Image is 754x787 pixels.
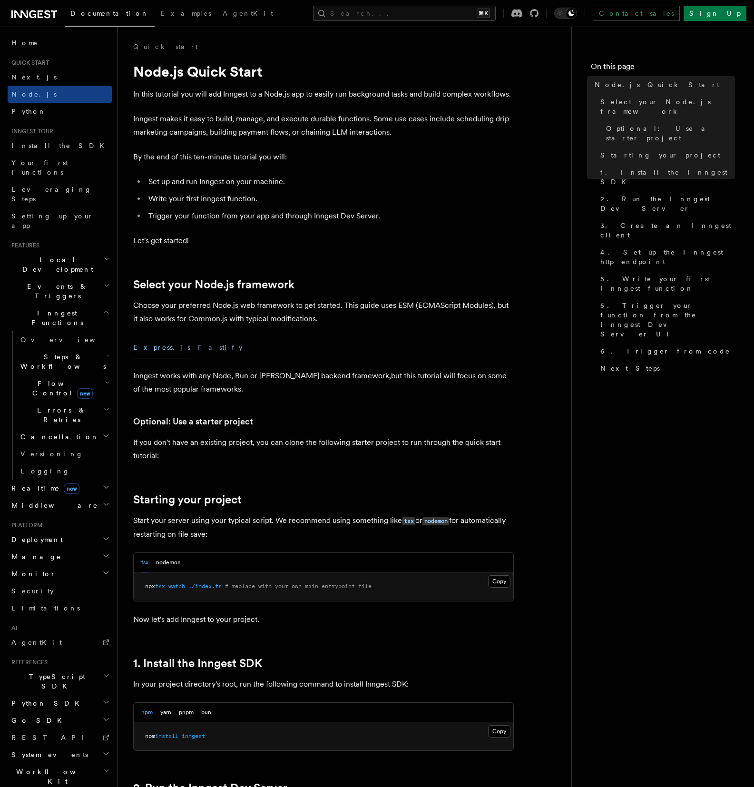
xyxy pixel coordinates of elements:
button: Go SDK [8,712,112,729]
span: new [64,483,79,494]
span: Install the SDK [11,142,110,149]
a: Next.js [8,69,112,86]
a: 5. Write your first Inngest function [597,270,735,297]
a: Versioning [17,445,112,462]
span: 6. Trigger from code [600,346,730,356]
span: Monitor [8,569,56,579]
span: Setting up your app [11,212,93,229]
a: Next Steps [597,360,735,377]
button: Python SDK [8,695,112,712]
a: 5. Trigger your function from the Inngest Dev Server UI [597,297,735,343]
h1: Node.js Quick Start [133,63,514,80]
button: tsx [141,553,148,572]
button: Toggle dark mode [554,8,577,19]
p: Start your server using your typical script. We recommend using something like or for automatical... [133,514,514,541]
span: Manage [8,552,61,561]
span: Starting your project [600,150,720,160]
p: In this tutorial you will add Inngest to a Node.js app to easily run background tasks and build c... [133,88,514,101]
span: new [77,388,93,399]
span: Overview [20,336,118,344]
span: Node.js [11,90,57,98]
span: 3. Create an Inngest client [600,221,735,240]
span: tsx [155,583,165,590]
p: Let's get started! [133,234,514,247]
span: Your first Functions [11,159,68,176]
button: Fastify [198,337,243,358]
a: tsx [402,516,415,525]
span: Documentation [70,10,149,17]
p: By the end of this ten-minute tutorial you will: [133,150,514,164]
span: Versioning [20,450,83,458]
span: Python SDK [8,698,85,708]
span: Cancellation [17,432,99,442]
span: Inngest tour [8,128,53,135]
a: Starting your project [133,493,242,506]
a: Examples [155,3,217,26]
span: Next.js [11,73,57,81]
button: Express.js [133,337,190,358]
button: Manage [8,548,112,565]
p: If you don't have an existing project, you can clone the following starter project to run through... [133,436,514,462]
span: Select your Node.js framework [600,97,735,116]
span: inngest [182,733,205,739]
p: Choose your preferred Node.js web framework to get started. This guide uses ESM (ECMAScript Modul... [133,299,514,325]
span: npm [145,733,155,739]
span: Errors & Retries [17,405,103,424]
a: 1. Install the Inngest SDK [133,657,262,670]
span: ./index.ts [188,583,222,590]
a: Python [8,103,112,120]
span: System events [8,750,88,759]
span: Platform [8,521,43,529]
a: 3. Create an Inngest client [597,217,735,244]
button: Copy [488,575,510,588]
button: Copy [488,725,510,738]
span: # replace with your own main entrypoint file [225,583,372,590]
p: Inngest makes it easy to build, manage, and execute durable functions. Some use cases include sch... [133,112,514,139]
span: Realtime [8,483,79,493]
a: Overview [17,331,112,348]
button: System events [8,746,112,763]
span: Go SDK [8,716,68,725]
a: Starting your project [597,147,735,164]
button: Events & Triggers [8,278,112,305]
span: 1. Install the Inngest SDK [600,167,735,187]
a: Limitations [8,600,112,617]
span: 2. Run the Inngest Dev Server [600,194,735,213]
a: 1. Install the Inngest SDK [597,164,735,190]
a: Select your Node.js framework [133,278,294,291]
span: Quick start [8,59,49,67]
a: 4. Set up the Inngest http endpoint [597,244,735,270]
button: Search...⌘K [313,6,496,21]
span: 5. Trigger your function from the Inngest Dev Server UI [600,301,735,339]
span: Security [11,587,54,595]
button: Steps & Workflows [17,348,112,375]
a: Sign Up [684,6,746,21]
span: Python [11,108,46,115]
a: Home [8,34,112,51]
button: Middleware [8,497,112,514]
button: TypeScript SDK [8,668,112,695]
kbd: ⌘K [477,9,490,18]
a: Quick start [133,42,198,51]
span: Flow Control [17,379,105,398]
button: npm [141,703,153,722]
span: Features [8,242,39,249]
li: Trigger your function from your app and through Inngest Dev Server. [146,209,514,223]
span: AgentKit [223,10,273,17]
a: Documentation [65,3,155,27]
a: REST API [8,729,112,746]
a: Setting up your app [8,207,112,234]
span: Logging [20,467,70,475]
span: Workflow Kit [8,767,104,786]
span: Next Steps [600,364,660,373]
button: Errors & Retries [17,402,112,428]
span: Steps & Workflows [17,352,106,371]
span: Inngest Functions [8,308,103,327]
a: 6. Trigger from code [597,343,735,360]
span: Events & Triggers [8,282,104,301]
span: Leveraging Steps [11,186,92,203]
div: Inngest Functions [8,331,112,480]
span: Local Development [8,255,104,274]
span: REST API [11,734,92,741]
button: Flow Controlnew [17,375,112,402]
